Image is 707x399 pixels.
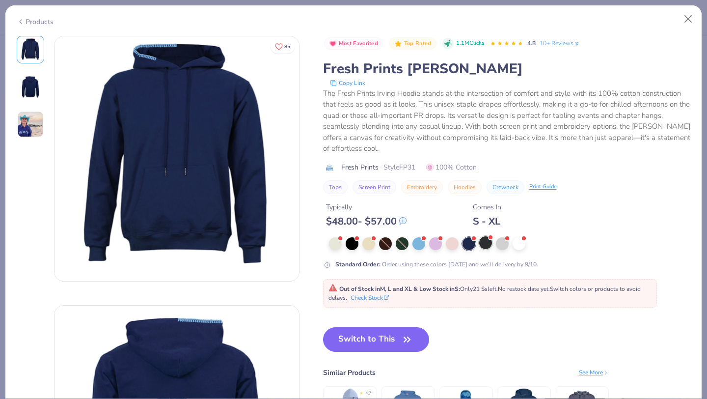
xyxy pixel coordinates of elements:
strong: & Low Stock in S : [413,285,460,293]
div: ★ [359,390,363,394]
div: Fresh Prints [PERSON_NAME] [323,59,691,78]
button: Like [271,39,295,54]
span: Most Favorited [339,41,378,46]
div: Comes In [473,202,501,212]
button: copy to clipboard [327,78,368,88]
div: See More [579,368,609,377]
span: 100% Cotton [426,162,477,172]
span: 4.8 [527,39,536,47]
img: Most Favorited sort [329,40,337,48]
button: Close [679,10,698,28]
button: Crewneck [487,180,524,194]
img: Back [19,75,42,99]
span: 1.1M Clicks [456,39,484,48]
button: Screen Print [353,180,396,194]
span: Style FP31 [383,162,415,172]
img: Front [19,38,42,61]
span: No restock date yet. [498,285,550,293]
strong: Out of Stock in M, L and XL [339,285,413,293]
span: Top Rated [404,41,432,46]
button: Badge Button [389,37,436,50]
strong: Standard Order : [335,260,381,268]
button: Embroidery [401,180,443,194]
img: User generated content [17,111,44,138]
div: Typically [326,202,407,212]
div: Products [17,17,54,27]
button: Badge Button [324,37,383,50]
img: Front [54,36,299,281]
div: 4.8 Stars [490,36,523,52]
div: S - XL [473,215,501,228]
div: $ 48.00 - $ 57.00 [326,215,407,228]
button: Check Stock [351,293,389,302]
span: 85 [284,44,290,49]
span: Only 21 Ss left. Switch colors or products to avoid delays. [328,285,641,302]
div: 4.7 [365,390,371,397]
div: Order using these colors [DATE] and we’ll delivery by 9/10. [335,260,538,269]
div: The Fresh Prints Irving Hoodie stands at the intersection of comfort and style with its 100% cott... [323,88,691,154]
img: Top Rated sort [394,40,402,48]
button: Hoodies [448,180,482,194]
span: Fresh Prints [341,162,379,172]
button: Switch to This [323,327,430,352]
div: Print Guide [529,183,557,191]
a: 10+ Reviews [540,39,580,48]
div: Similar Products [323,368,376,378]
button: Tops [323,180,348,194]
img: brand logo [323,164,336,171]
